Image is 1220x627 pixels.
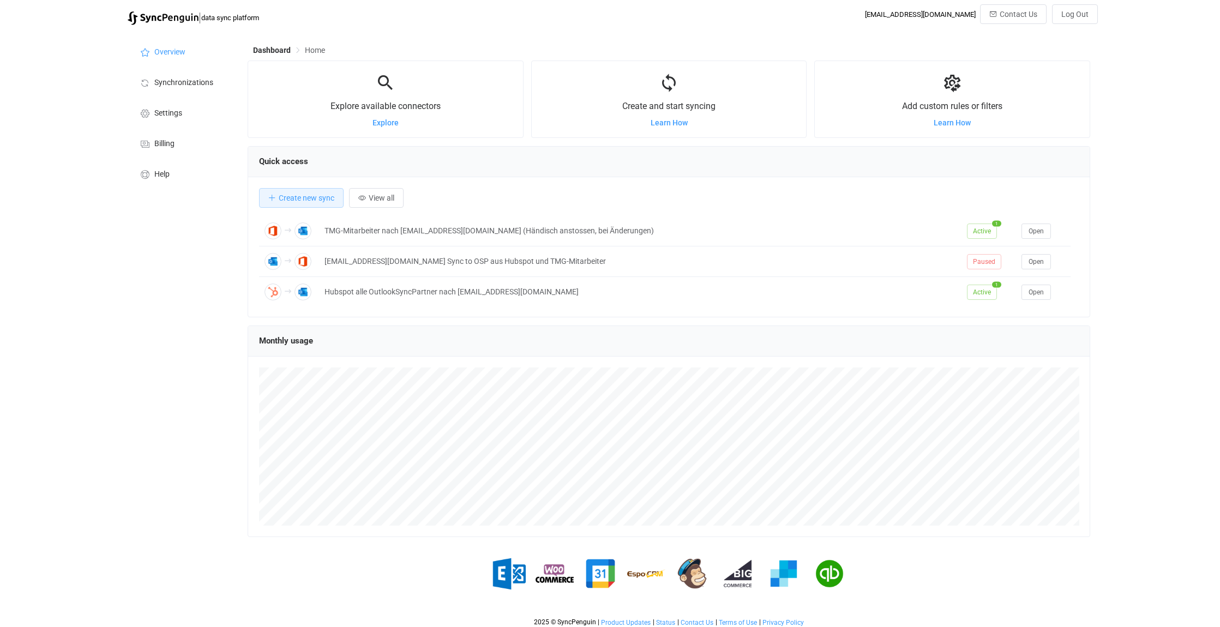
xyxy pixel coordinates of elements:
span: | [716,618,717,626]
img: exchange.png [490,554,528,593]
span: 1 [992,281,1001,287]
a: Billing [128,128,237,158]
button: View all [349,188,404,208]
span: Contact Us [1000,10,1037,19]
button: Open [1021,254,1051,269]
img: quickbooks.png [810,554,849,593]
span: Explore available connectors [330,101,441,111]
img: syncpenguin.svg [128,11,199,25]
img: woo-commerce.png [536,554,574,593]
img: Office 365 Contacts [295,253,311,270]
button: Log Out [1052,4,1098,24]
span: View all [369,194,394,202]
img: espo-crm.png [627,554,665,593]
div: Breadcrumb [253,46,325,54]
span: | [677,618,679,626]
a: Explore [372,118,399,127]
a: Product Updates [600,619,651,626]
span: Monthly usage [259,336,313,346]
img: mailchimp.png [673,554,711,593]
a: Terms of Use [718,619,758,626]
span: Create and start syncing [622,101,716,111]
img: Office 365 GAL Contacts [265,222,281,239]
span: | [653,618,654,626]
a: Overview [128,36,237,67]
span: Help [154,170,170,179]
a: Help [128,158,237,189]
a: Status [656,619,676,626]
a: Synchronizations [128,67,237,97]
img: Outlook Contacts [295,284,311,300]
span: Quick access [259,156,308,166]
a: Open [1021,226,1051,235]
span: Overview [154,48,185,57]
a: Privacy Policy [762,619,804,626]
button: Create new sync [259,188,344,208]
span: Settings [154,109,182,118]
button: Open [1021,285,1051,300]
img: google.png [581,554,620,593]
a: Open [1021,257,1051,266]
span: Open [1029,227,1044,235]
span: Add custom rules or filters [902,101,1002,111]
span: Status [656,619,675,626]
div: Hubspot alle OutlookSyncPartner nach [EMAIL_ADDRESS][DOMAIN_NAME] [319,286,961,298]
span: | [598,618,599,626]
img: HubSpot Contacts [265,284,281,300]
span: Home [305,46,325,55]
span: Log Out [1061,10,1089,19]
a: Open [1021,287,1051,296]
div: [EMAIL_ADDRESS][DOMAIN_NAME] [865,10,976,19]
span: Active [967,285,997,300]
img: Outlook Contacts [295,222,311,239]
span: Synchronizations [154,79,213,87]
span: 2025 © SyncPenguin [534,618,596,626]
a: Learn How [934,118,971,127]
a: Contact Us [680,619,714,626]
button: Contact Us [980,4,1047,24]
span: data sync platform [201,14,259,22]
span: Open [1029,288,1044,296]
span: | [759,618,761,626]
button: Open [1021,224,1051,239]
span: | [199,10,201,25]
img: big-commerce.png [719,554,757,593]
a: |data sync platform [128,10,259,25]
span: Open [1029,258,1044,266]
span: Create new sync [279,194,334,202]
span: Billing [154,140,175,148]
span: Privacy Policy [762,619,804,626]
span: Terms of Use [719,619,757,626]
span: Dashboard [253,46,291,55]
a: Settings [128,97,237,128]
a: Learn How [651,118,688,127]
img: sendgrid.png [765,554,803,593]
span: Contact Us [681,619,713,626]
div: [EMAIL_ADDRESS][DOMAIN_NAME] Sync to OSP aus Hubspot und TMG-Mitarbeiter [319,255,961,268]
img: Outlook Contacts [265,253,281,270]
span: 1 [992,220,1001,226]
div: TMG-Mitarbeiter nach [EMAIL_ADDRESS][DOMAIN_NAME] (Händisch anstossen, bei Änderungen) [319,225,961,237]
span: Active [967,224,997,239]
span: Paused [967,254,1001,269]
